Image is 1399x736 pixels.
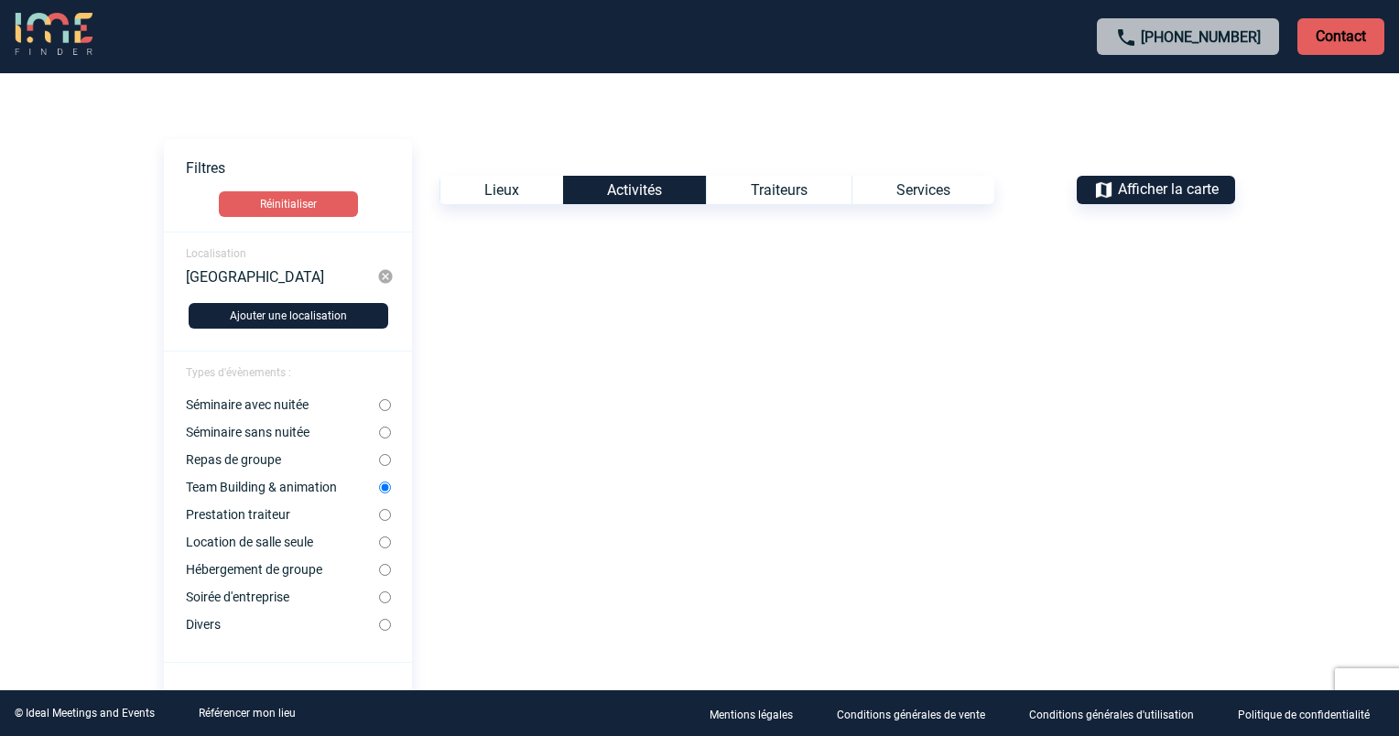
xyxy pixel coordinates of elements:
[695,705,822,722] a: Mentions légales
[164,191,412,217] a: Réinitialiser
[1297,18,1384,55] p: Contact
[186,397,379,412] label: Séminaire avec nuitée
[186,268,377,285] div: [GEOGRAPHIC_DATA]
[186,562,379,577] label: Hébergement de groupe
[186,452,379,467] label: Repas de groupe
[1141,28,1261,46] a: [PHONE_NUMBER]
[1238,709,1370,721] p: Politique de confidentialité
[186,590,379,604] label: Soirée d'entreprise
[1118,180,1219,198] span: Afficher la carte
[186,507,379,522] label: Prestation traiteur
[186,617,379,632] label: Divers
[706,176,851,204] div: Traiteurs
[1029,709,1194,721] p: Conditions générales d'utilisation
[1223,705,1399,722] a: Politique de confidentialité
[710,709,793,721] p: Mentions légales
[186,425,379,439] label: Séminaire sans nuitée
[186,247,246,260] span: Localisation
[563,176,706,204] div: Activités
[199,707,296,720] a: Référencer mon lieu
[1115,27,1137,49] img: call-24-px.png
[1014,705,1223,722] a: Conditions générales d'utilisation
[189,303,388,329] button: Ajouter une localisation
[186,480,379,494] label: Team Building & animation
[439,176,563,204] div: Lieux
[186,159,412,177] p: Filtres
[837,709,985,721] p: Conditions générales de vente
[186,366,291,379] span: Types d'évènements :
[377,268,394,285] img: cancel-24-px-g.png
[15,707,155,720] div: © Ideal Meetings and Events
[219,191,358,217] button: Réinitialiser
[822,705,1014,722] a: Conditions générales de vente
[186,535,379,549] label: Location de salle seule
[851,176,994,204] div: Services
